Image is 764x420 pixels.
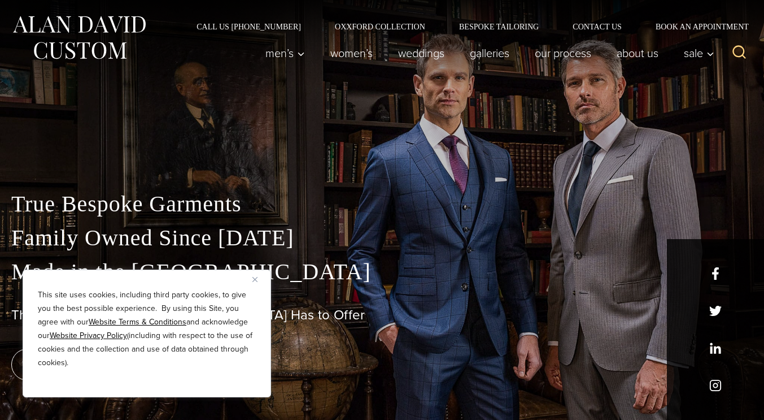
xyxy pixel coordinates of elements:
[726,40,753,67] button: View Search Form
[11,12,147,63] img: Alan David Custom
[386,42,457,64] a: weddings
[253,42,721,64] nav: Primary Navigation
[522,42,604,64] a: Our Process
[11,187,753,289] p: True Bespoke Garments Family Owned Since [DATE] Made in the [GEOGRAPHIC_DATA]
[556,23,639,31] a: Contact Us
[318,42,386,64] a: Women’s
[11,307,753,323] h1: The Best Custom Suits [GEOGRAPHIC_DATA] Has to Offer
[265,47,305,59] span: Men’s
[11,349,169,380] a: book an appointment
[252,272,266,286] button: Close
[318,23,442,31] a: Oxxford Collection
[38,288,256,370] p: This site uses cookies, including third party cookies, to give you the best possible experience. ...
[252,277,257,282] img: Close
[180,23,753,31] nav: Secondary Navigation
[50,330,127,341] a: Website Privacy Policy
[442,23,556,31] a: Bespoke Tailoring
[89,316,186,328] a: Website Terms & Conditions
[457,42,522,64] a: Galleries
[604,42,671,64] a: About Us
[180,23,318,31] a: Call Us [PHONE_NUMBER]
[639,23,753,31] a: Book an Appointment
[684,47,714,59] span: Sale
